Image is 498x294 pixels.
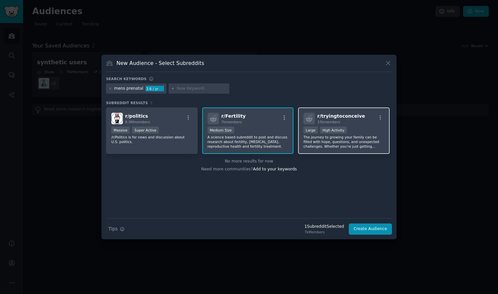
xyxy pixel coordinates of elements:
h3: New Audience - Select Subreddits [117,60,204,67]
span: 33k members [317,120,340,124]
p: The journey to growing your family can be filled with hope, questions, and unexpected challenges.... [303,135,384,149]
h3: Search keywords [106,76,147,81]
span: 8.9M members [125,120,150,124]
div: Medium Size [207,127,234,133]
span: Add to your keywords [253,167,297,171]
img: politics [111,113,123,124]
div: mens prenatal [114,86,144,92]
p: /r/Politics is for news and discussion about U.S. politics. [111,135,192,144]
button: Tips [106,223,127,235]
input: New Keyword [177,86,227,92]
span: r/ Fertility [221,113,246,119]
div: Large [303,127,318,133]
span: 3 [150,101,152,105]
span: r/ politics [125,113,148,119]
div: 3.6 / yr [146,86,164,92]
div: Super Active [132,127,159,133]
div: 7k Members [304,230,344,234]
span: 7k members [221,120,242,124]
span: r/ tryingtoconceive [317,113,365,119]
div: Need more communities? [106,164,392,172]
div: Massive [111,127,130,133]
span: Subreddit Results [106,101,148,105]
span: Tips [108,225,118,232]
p: A science based subreddit to post and discuss research about fertility, [MEDICAL_DATA], reproduct... [207,135,289,149]
div: No more results for now [106,159,392,164]
button: Create Audience [349,223,392,235]
div: High Activity [320,127,347,133]
div: 1 Subreddit Selected [304,224,344,230]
